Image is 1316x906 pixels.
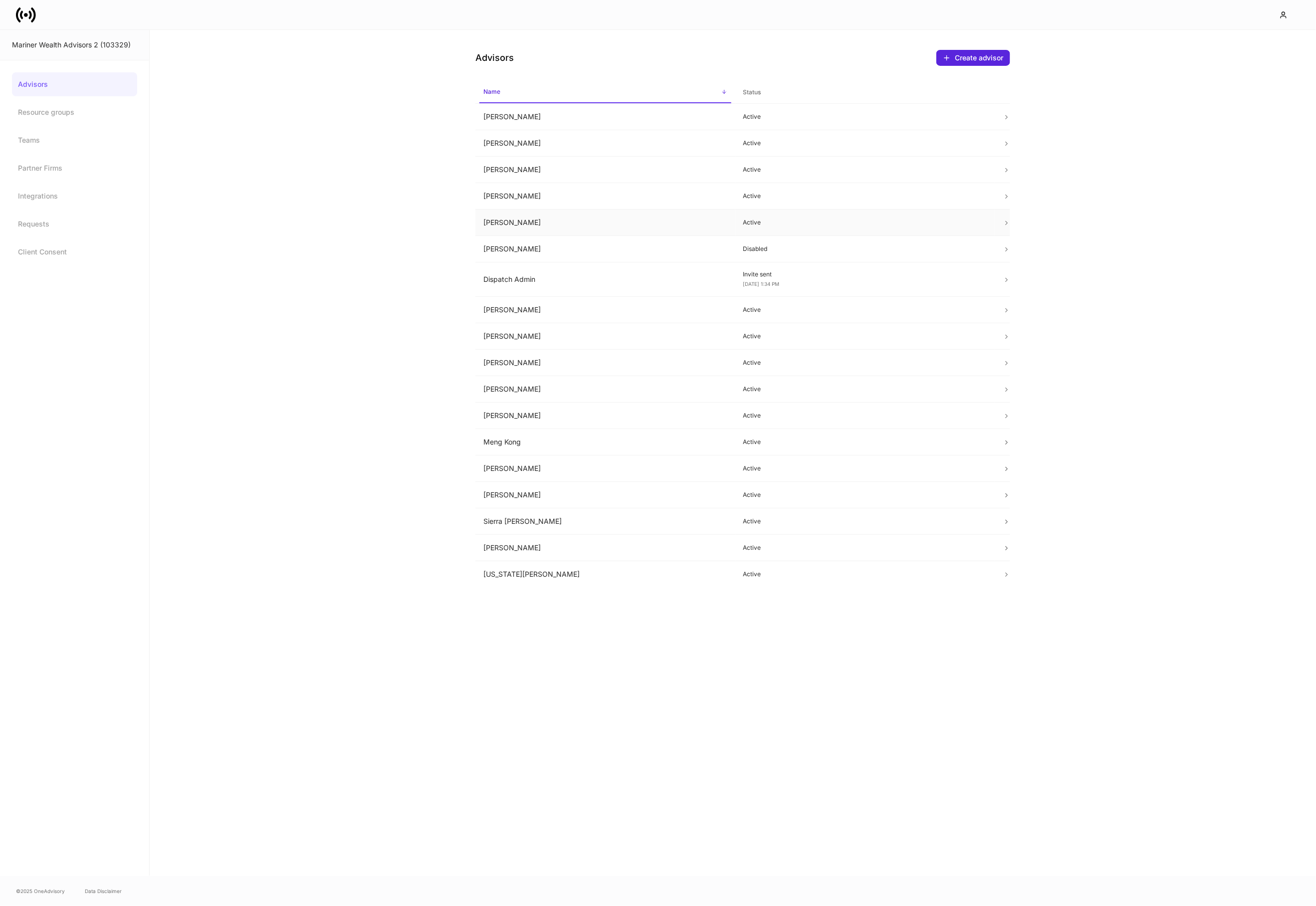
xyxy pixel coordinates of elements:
td: [PERSON_NAME] [475,455,735,482]
p: Active [743,412,987,420]
p: Active [743,166,987,174]
a: Integrations [12,184,137,208]
span: Name [479,82,731,103]
p: Active [743,517,987,525]
td: [PERSON_NAME] [475,403,735,429]
p: Active [743,570,987,578]
span: [DATE] 1:34 PM [743,281,780,287]
p: Disabled [743,245,987,253]
p: Active [743,219,987,226]
td: [PERSON_NAME] [475,535,735,561]
h4: Advisors [475,52,514,64]
td: [PERSON_NAME] [475,236,735,262]
h6: Status [743,87,761,97]
td: [PERSON_NAME] [475,376,735,403]
td: [PERSON_NAME] [475,183,735,210]
a: Resource groups [12,100,137,124]
td: Meng Kong [475,429,735,455]
td: [PERSON_NAME] [475,210,735,236]
td: Sierra [PERSON_NAME] [475,508,735,535]
a: Requests [12,212,137,236]
p: Invite sent [743,270,987,278]
a: Data Disclaimer [85,887,122,895]
td: [PERSON_NAME] [475,482,735,508]
td: [PERSON_NAME] [475,350,735,376]
td: [PERSON_NAME] [475,297,735,323]
span: Status [739,82,991,103]
button: Create advisor [936,50,1010,66]
p: Active [743,192,987,200]
a: Client Consent [12,240,137,264]
p: Active [743,139,987,147]
td: [PERSON_NAME] [475,130,735,157]
a: Partner Firms [12,156,137,180]
div: Create advisor [955,53,1004,63]
p: Active [743,544,987,552]
a: Advisors [12,72,137,96]
td: [US_STATE][PERSON_NAME] [475,561,735,588]
td: [PERSON_NAME] [475,157,735,183]
p: Active [743,464,987,472]
p: Active [743,438,987,446]
td: [PERSON_NAME] [475,104,735,130]
td: [PERSON_NAME] [475,323,735,350]
div: Mariner Wealth Advisors 2 (103329) [12,40,137,50]
td: Dispatch Admin [475,262,735,297]
p: Active [743,359,987,367]
p: Active [743,306,987,314]
h6: Name [483,87,500,96]
p: Active [743,491,987,499]
p: Active [743,385,987,393]
p: Active [743,113,987,121]
a: Teams [12,128,137,152]
p: Active [743,332,987,340]
span: © 2025 OneAdvisory [16,887,65,895]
